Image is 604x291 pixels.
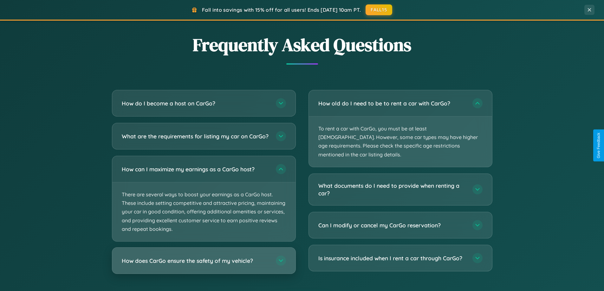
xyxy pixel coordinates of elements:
h3: How can I maximize my earnings as a CarGo host? [122,165,270,173]
button: FALL15 [366,4,392,15]
h3: How do I become a host on CarGo? [122,99,270,107]
h3: Can I modify or cancel my CarGo reservation? [318,221,466,229]
h3: How does CarGo ensure the safety of my vehicle? [122,257,270,265]
span: Fall into savings with 15% off for all users! Ends [DATE] 10am PT. [202,7,361,13]
h3: Is insurance included when I rent a car through CarGo? [318,254,466,262]
p: To rent a car with CarGo, you must be at least [DEMOGRAPHIC_DATA]. However, some car types may ha... [309,117,492,167]
h2: Frequently Asked Questions [112,33,492,57]
div: Give Feedback [596,133,601,158]
h3: How old do I need to be to rent a car with CarGo? [318,99,466,107]
h3: What are the requirements for listing my car on CarGo? [122,132,270,140]
p: There are several ways to boost your earnings as a CarGo host. These include setting competitive ... [112,182,296,241]
h3: What documents do I need to provide when renting a car? [318,182,466,197]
